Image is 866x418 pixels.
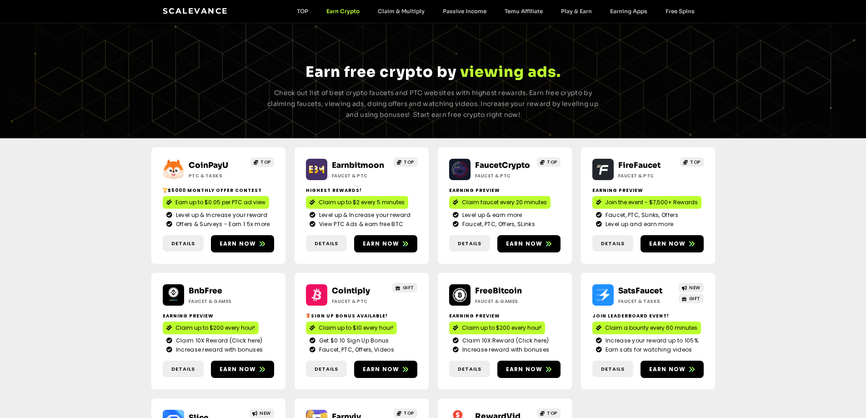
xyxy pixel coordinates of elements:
span: TOP [690,159,701,166]
a: NEW [679,283,704,292]
a: Details [163,361,204,378]
span: Earn now [506,240,543,248]
a: Details [592,235,633,252]
a: Free Spins [656,8,704,15]
a: GIFT [392,283,417,292]
a: NEW [249,408,274,418]
span: Earn free crypto by [305,63,456,81]
a: Scalevance [163,6,228,15]
a: Cointiply [332,286,370,296]
a: Details [449,235,490,252]
span: TOP [404,159,414,166]
span: Details [601,240,625,247]
a: Temu Affiliate [496,8,552,15]
a: Claim & Multiply [369,8,434,15]
span: Increase reward with bonuses [460,346,549,354]
h2: Faucet & PTC [332,298,389,305]
a: Earn Crypto [317,8,369,15]
span: Faucet, PTC, Offers, Videos [317,346,394,354]
span: Faucet, PTC, Offers, SLinks [460,220,535,228]
span: TOP [547,410,557,417]
span: TOP [260,159,271,166]
span: TOP [404,410,414,417]
a: TOP [537,157,561,167]
a: TOP [394,408,417,418]
span: Earn now [363,240,400,248]
a: Earn now [641,361,704,378]
span: NEW [689,284,701,291]
p: Check out list of best crypto faucets and PTC websites with highest rewards. Earn free crypto by ... [264,88,602,120]
a: Claim up to $200 every hour! [449,322,545,334]
a: Earn now [211,361,274,378]
a: Details [592,361,633,378]
h2: Faucet & PTC [618,172,675,179]
span: Claim up to $200 every hour! [462,324,541,332]
a: Claim up to $10 every hour! [306,322,397,334]
span: Details [171,240,195,247]
a: Earn now [211,235,274,252]
span: Earn now [649,365,686,373]
h2: $5000 Monthly Offer contest [163,187,274,194]
span: Offers & Surveys - Earn 1.5x more [174,220,270,228]
span: GIFT [403,284,414,291]
a: Earn now [354,235,417,252]
span: Claim 10X Reward (Click here) [460,337,549,345]
h2: Earning Preview [592,187,704,194]
h2: Faucet & Tasks [618,298,675,305]
span: Details [458,240,481,247]
span: Details [315,240,338,247]
span: Claim a bounty every 60 minutes [605,324,697,332]
a: Play & Earn [552,8,601,15]
a: FireFaucet [618,161,661,170]
a: TOP [680,157,704,167]
a: SatsFaucet [618,286,662,296]
h2: Sign up bonus available! [306,312,417,319]
a: Earning Apps [601,8,656,15]
h2: ptc & Tasks [189,172,245,179]
h2: Faucet & PTC [332,172,389,179]
a: Claim 10X Reward (Click here) [453,337,557,345]
img: 🏆 [163,188,167,192]
span: Earn sats for watching videos [603,346,692,354]
span: Increase your reward up to 105% [603,337,698,345]
h2: Earning Preview [449,312,561,319]
img: 🎁 [306,313,310,318]
span: Level up & Increase your reward [174,211,267,219]
span: Join the event - $7,500+ Rewards [605,198,698,206]
a: Earn now [354,361,417,378]
a: TOP [250,157,274,167]
nav: Menu [288,8,704,15]
span: Earn now [506,365,543,373]
h2: Faucet & Games [189,298,245,305]
a: Earnbitmoon [332,161,384,170]
span: Claim up to $10 every hour! [319,324,393,332]
span: Details [601,365,625,373]
h2: Earning Preview [449,187,561,194]
a: Claim up to $200 every hour! [163,322,259,334]
span: Details [171,365,195,373]
span: Earn now [363,365,400,373]
h2: Earning Preview [163,312,274,319]
span: Get $0.10 Sign Up Bonus [317,337,389,345]
span: Earn up to $0.05 per PTC ad view [175,198,265,206]
a: Earn up to $0.05 per PTC ad view [163,196,269,209]
span: Earn now [220,240,256,248]
h2: Join Leaderboard event! [592,312,704,319]
a: Claim up to $2 every 5 minutes [306,196,408,209]
a: GIFT [679,294,704,303]
a: FreeBitcoin [475,286,522,296]
h2: Faucet & PTC [475,172,532,179]
span: Earn now [649,240,686,248]
a: CoinPayU [189,161,228,170]
span: Level up & earn more [460,211,522,219]
a: Details [306,361,347,378]
span: Earn now [220,365,256,373]
a: Details [306,235,347,252]
a: Claim a bounty every 60 minutes [592,322,701,334]
a: Earn now [497,361,561,378]
a: Details [449,361,490,378]
span: Claim 10X Reward (Click here) [174,337,263,345]
a: Earn now [641,235,704,252]
span: View PTC Ads & earn free BTC [317,220,403,228]
span: NEW [260,410,271,417]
